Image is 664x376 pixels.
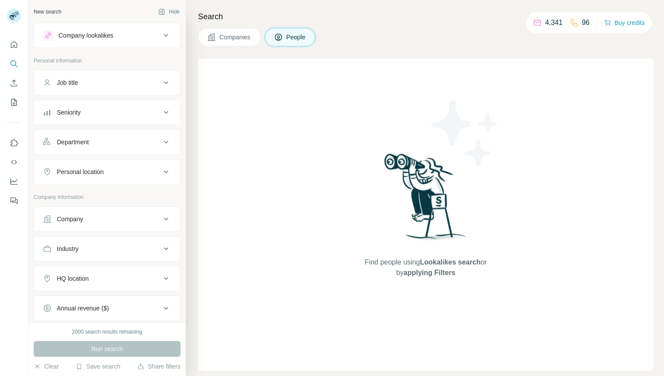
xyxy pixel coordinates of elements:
[34,298,180,319] button: Annual revenue ($)
[72,328,143,336] div: 2000 search results remaining
[57,274,89,283] div: HQ location
[137,362,181,371] button: Share filters
[57,304,109,313] div: Annual revenue ($)
[34,132,180,153] button: Department
[57,108,80,117] div: Seniority
[7,135,21,151] button: Use Surfe on LinkedIn
[403,269,455,276] span: applying Filters
[57,138,89,146] div: Department
[34,193,181,201] p: Company information
[34,25,180,46] button: Company lookalikes
[582,17,590,28] p: 96
[356,257,496,278] span: Find people using or by
[34,8,61,16] div: New search
[7,37,21,52] button: Quick start
[34,268,180,289] button: HQ location
[57,167,104,176] div: Personal location
[604,17,645,29] button: Buy credits
[7,56,21,72] button: Search
[7,154,21,170] button: Use Surfe API
[286,33,306,42] span: People
[7,94,21,110] button: My lists
[34,72,180,93] button: Job title
[7,174,21,189] button: Dashboard
[34,57,181,65] p: Personal information
[219,33,251,42] span: Companies
[57,215,83,223] div: Company
[426,94,504,172] img: Surfe Illustration - Stars
[34,362,59,371] button: Clear
[34,238,180,259] button: Industry
[34,161,180,182] button: Personal location
[545,17,563,28] p: 4,341
[57,78,78,87] div: Job title
[152,5,186,18] button: Hide
[420,258,481,266] span: Lookalikes search
[380,151,471,249] img: Surfe Illustration - Woman searching with binoculars
[76,362,120,371] button: Save search
[34,209,180,230] button: Company
[7,75,21,91] button: Enrich CSV
[34,102,180,123] button: Seniority
[59,31,113,40] div: Company lookalikes
[7,193,21,209] button: Feedback
[198,10,654,23] h4: Search
[57,244,79,253] div: Industry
